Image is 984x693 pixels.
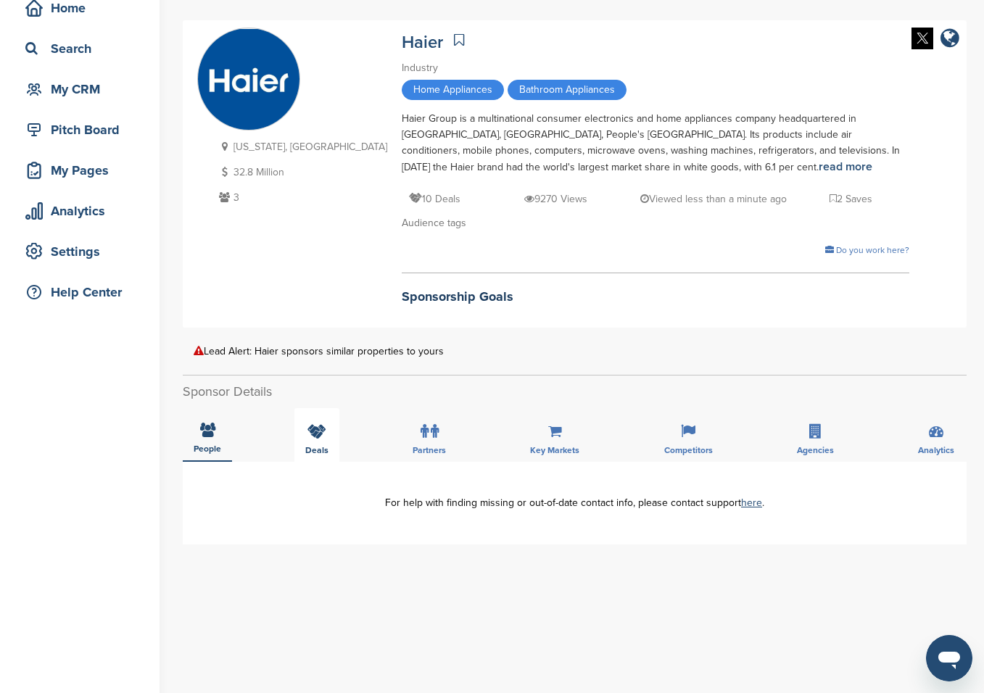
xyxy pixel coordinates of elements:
div: My Pages [22,157,145,183]
a: Haier [402,32,443,53]
iframe: Button to launch messaging window [926,635,972,681]
div: Analytics [22,198,145,224]
a: My Pages [15,154,145,187]
span: Competitors [664,446,713,455]
span: Home Appliances [402,80,504,100]
img: Twitter white [911,28,933,49]
p: 9270 Views [524,190,587,208]
span: Analytics [918,446,954,455]
p: 32.8 Million [215,163,387,181]
a: Do you work here? [825,245,909,255]
a: read more [819,159,872,174]
span: People [194,444,221,453]
div: Search [22,36,145,62]
a: Help Center [15,275,145,309]
span: Do you work here? [836,245,909,255]
div: Audience tags [402,215,909,231]
p: 10 Deals [409,190,460,208]
a: Analytics [15,194,145,228]
span: Deals [305,446,328,455]
span: Bathroom Appliances [508,80,627,100]
a: Pitch Board [15,113,145,146]
a: My CRM [15,72,145,106]
p: [US_STATE], [GEOGRAPHIC_DATA] [215,138,387,156]
a: Search [15,32,145,65]
p: 2 Saves [830,190,872,208]
div: Help Center [22,279,145,305]
h2: Sponsorship Goals [402,287,909,307]
h2: Sponsor Details [183,382,967,402]
div: Industry [402,60,909,76]
div: Lead Alert: Haier sponsors similar properties to yours [194,346,956,357]
a: Settings [15,235,145,268]
div: Haier Group is a multinational consumer electronics and home appliances company headquartered in ... [402,111,909,175]
div: Pitch Board [22,117,145,143]
p: Viewed less than a minute ago [640,190,787,208]
span: Key Markets [530,446,579,455]
img: Sponsorpitch & Haier [198,29,299,130]
span: Agencies [797,446,834,455]
div: Settings [22,238,145,265]
a: company link [940,28,959,51]
div: For help with finding missing or out-of-date contact info, please contact support . [204,498,945,508]
a: here [741,497,762,509]
p: 3 [215,188,387,207]
div: My CRM [22,76,145,102]
span: Partners [413,446,446,455]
